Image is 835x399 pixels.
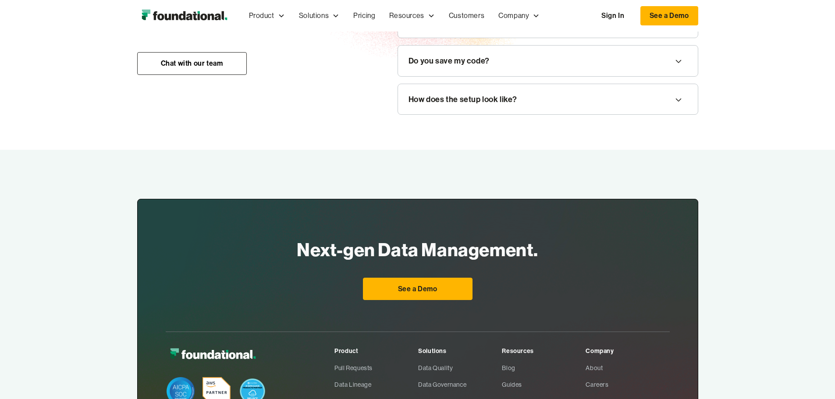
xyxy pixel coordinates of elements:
[249,10,274,21] div: Product
[292,1,346,30] div: Solutions
[346,1,382,30] a: Pricing
[409,54,490,67] div: Do you save my code?
[502,360,586,376] a: Blog
[418,376,502,393] a: Data Governance
[586,346,669,356] div: Company
[137,52,247,75] a: Chat with our team
[498,10,529,21] div: Company
[640,6,698,25] a: See a Demo
[166,346,260,363] img: Foundational Logo White
[363,278,473,300] a: See a Demo
[586,360,669,376] a: About
[677,297,835,399] iframe: Chat Widget
[137,7,231,25] img: Foundational Logo
[418,360,502,376] a: Data Quality
[299,10,329,21] div: Solutions
[334,376,418,393] a: Data Lineage
[593,7,633,25] a: Sign In
[137,7,231,25] a: home
[382,1,441,30] div: Resources
[334,360,418,376] a: Pull Requests
[502,376,586,393] a: Guides
[418,346,502,356] div: Solutions
[502,346,586,356] div: Resources
[491,1,547,30] div: Company
[297,236,538,263] h2: Next-gen Data Management.
[334,346,418,356] div: Product
[586,376,669,393] a: Careers
[389,10,424,21] div: Resources
[409,93,517,106] div: How does the setup look like?
[242,1,292,30] div: Product
[442,1,491,30] a: Customers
